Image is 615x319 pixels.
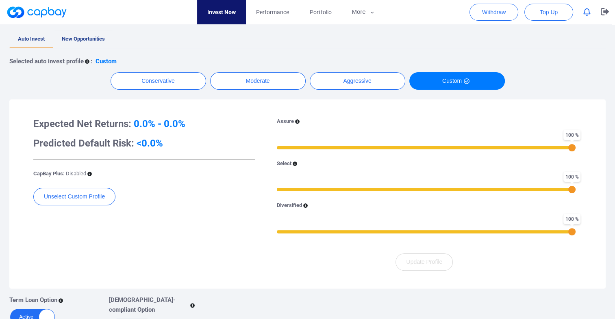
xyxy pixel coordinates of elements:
p: Selected auto invest profile [9,56,84,66]
p: Select [277,159,291,168]
p: Custom [96,56,117,66]
p: CapBay Plus: [33,170,86,178]
span: 100 % [563,214,580,224]
span: Performance [256,8,289,17]
span: 0.0% - 0.0% [134,118,185,129]
p: Term Loan Option [9,295,57,305]
button: Conservative [111,72,206,90]
button: Unselect Custom Profile [33,188,115,205]
span: Top Up [540,8,558,16]
button: Top Up [524,4,573,21]
span: <0.0% [137,138,163,149]
button: Aggressive [310,72,405,90]
button: Custom [409,72,505,90]
h3: Expected Net Returns: [33,117,255,130]
button: Moderate [210,72,306,90]
p: Diversified [277,201,302,210]
span: Auto Invest [18,36,45,42]
span: Disabled [66,170,86,177]
span: New Opportunities [62,36,105,42]
p: Assure [277,117,294,126]
p: [DEMOGRAPHIC_DATA]-compliant Option [109,295,189,315]
span: 100 % [563,130,580,140]
p: : [91,56,92,66]
span: Portfolio [309,8,331,17]
h3: Predicted Default Risk: [33,137,255,150]
span: 100 % [563,172,580,182]
button: Withdraw [469,4,518,21]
